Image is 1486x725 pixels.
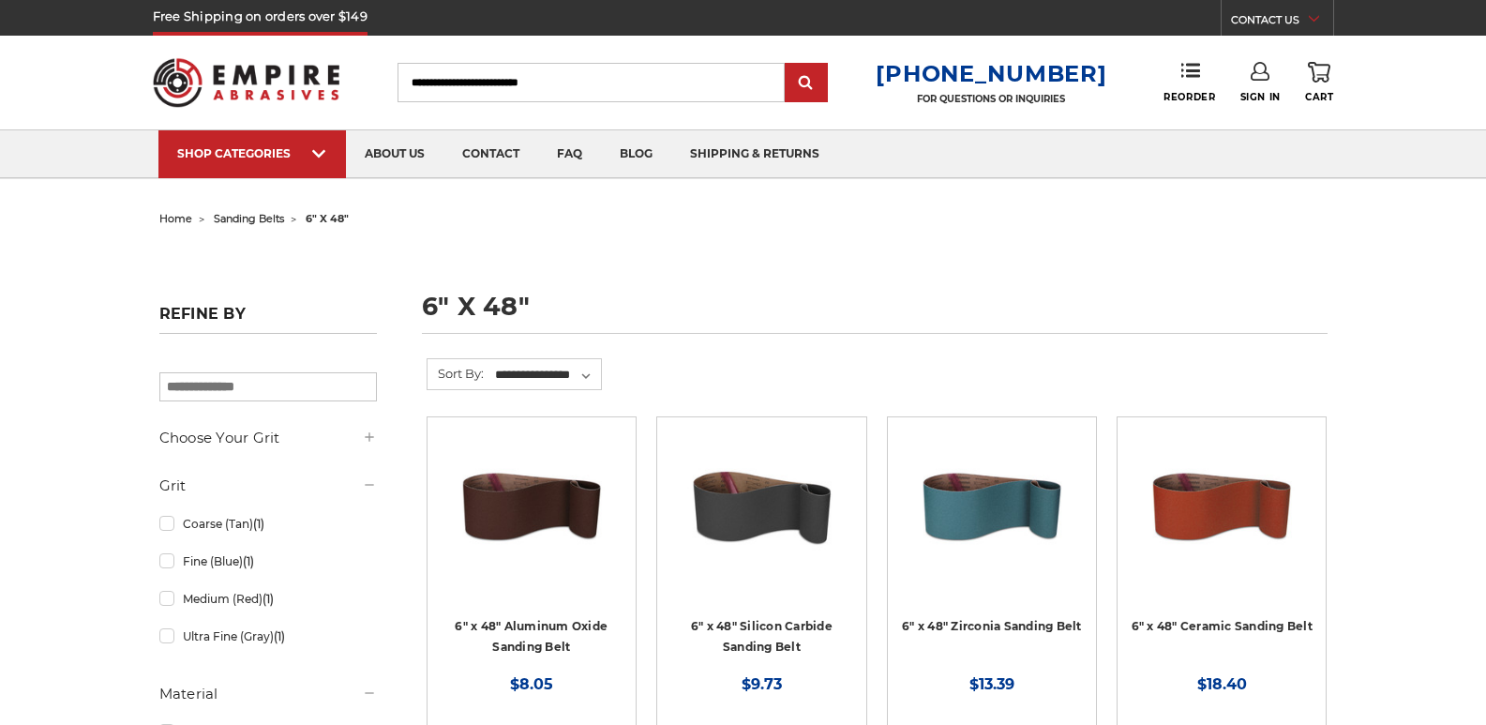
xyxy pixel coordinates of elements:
[159,545,377,578] a: Fine (Blue)(1)
[159,582,377,615] a: Medium (Red)(1)
[538,130,601,178] a: faq
[1305,62,1333,103] a: Cart
[177,146,327,160] div: SHOP CATEGORIES
[510,675,553,693] span: $8.05
[742,675,782,693] span: $9.73
[263,592,274,606] span: (1)
[253,517,264,531] span: (1)
[1240,91,1281,103] span: Sign In
[876,93,1106,105] p: FOR QUESTIONS OR INQUIRIES
[441,430,623,612] a: 6" x 48" Aluminum Oxide Sanding Belt
[691,619,833,655] a: 6" x 48" Silicon Carbide Sanding Belt
[1132,619,1313,633] a: 6" x 48" Ceramic Sanding Belt
[1131,430,1313,612] a: 6" x 48" Ceramic Sanding Belt
[902,619,1082,633] a: 6" x 48" Zirconia Sanding Belt
[917,430,1067,581] img: 6" x 48" Zirconia Sanding Belt
[159,212,192,225] a: home
[670,430,852,612] a: 6" x 48" Silicon Carbide File Belt
[601,130,671,178] a: blog
[1197,675,1247,693] span: $18.40
[1305,91,1333,103] span: Cart
[671,130,838,178] a: shipping & returns
[274,629,285,643] span: (1)
[214,212,284,225] a: sanding belts
[159,507,377,540] a: Coarse (Tan)(1)
[422,294,1328,334] h1: 6" x 48"
[969,675,1014,693] span: $13.39
[457,430,607,581] img: 6" x 48" Aluminum Oxide Sanding Belt
[876,60,1106,87] a: [PHONE_NUMBER]
[306,212,349,225] span: 6" x 48"
[1163,91,1215,103] span: Reorder
[159,620,377,653] a: Ultra Fine (Gray)(1)
[443,130,538,178] a: contact
[455,619,608,655] a: 6" x 48" Aluminum Oxide Sanding Belt
[153,46,340,119] img: Empire Abrasives
[492,361,601,389] select: Sort By:
[1231,9,1333,36] a: CONTACT US
[1163,62,1215,102] a: Reorder
[159,305,377,334] h5: Refine by
[788,65,825,102] input: Submit
[346,130,443,178] a: about us
[159,683,377,705] h5: Material
[243,554,254,568] span: (1)
[901,430,1083,612] a: 6" x 48" Zirconia Sanding Belt
[159,475,377,497] h5: Grit
[159,427,377,449] h5: Choose Your Grit
[686,430,836,581] img: 6" x 48" Silicon Carbide File Belt
[428,359,484,387] label: Sort By:
[1147,430,1297,581] img: 6" x 48" Ceramic Sanding Belt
